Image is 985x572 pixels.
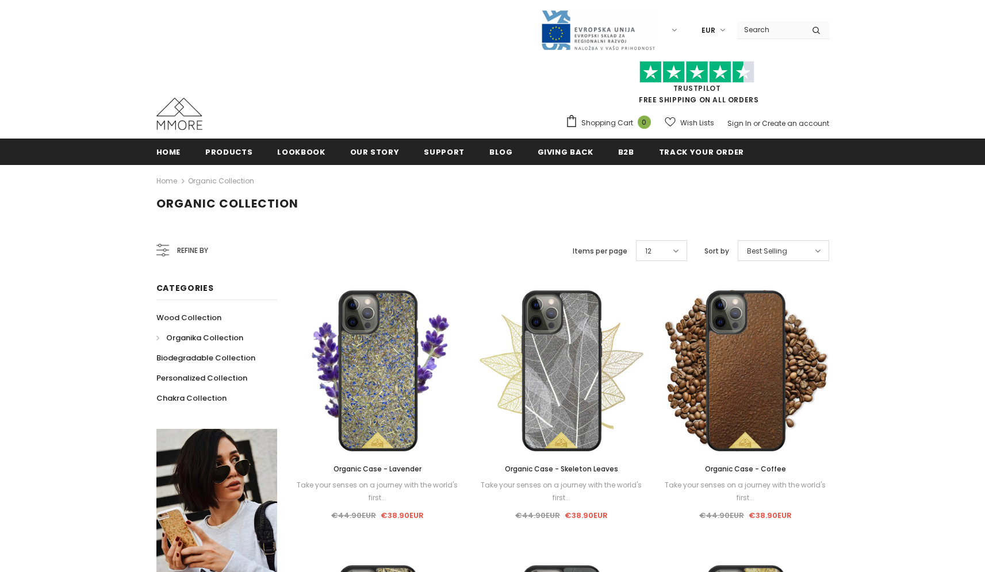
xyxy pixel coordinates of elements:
a: Lookbook [277,139,325,164]
span: Personalized Collection [156,373,247,383]
img: MMORE Cases [156,98,202,130]
span: EUR [702,25,715,36]
span: €38.90EUR [565,510,608,521]
a: Personalized Collection [156,368,247,388]
span: Categories [156,282,214,294]
a: Organic Case - Skeleton Leaves [478,463,645,475]
a: Sign In [727,118,752,128]
span: Organic Case - Skeleton Leaves [505,464,618,474]
span: Giving back [538,147,593,158]
span: Best Selling [747,245,787,257]
span: Organika Collection [166,332,243,343]
a: Home [156,174,177,188]
a: Wood Collection [156,308,221,328]
a: support [424,139,465,164]
span: Lookbook [277,147,325,158]
a: Organic Collection [188,176,254,186]
span: Home [156,147,181,158]
input: Search Site [737,21,803,38]
a: Trustpilot [673,83,721,93]
span: Our Story [350,147,400,158]
div: Take your senses on a journey with the world's first... [662,479,829,504]
a: Products [205,139,252,164]
img: Trust Pilot Stars [639,61,754,83]
span: support [424,147,465,158]
span: B2B [618,147,634,158]
span: €44.90EUR [515,510,560,521]
span: €44.90EUR [699,510,744,521]
div: Take your senses on a journey with the world's first... [478,479,645,504]
span: 0 [638,116,651,129]
div: Take your senses on a journey with the world's first... [294,479,461,504]
span: Organic Case - Coffee [705,464,786,474]
a: Home [156,139,181,164]
span: Organic Collection [156,195,298,212]
span: or [753,118,760,128]
a: Blog [489,139,513,164]
a: Track your order [659,139,744,164]
a: Organic Case - Coffee [662,463,829,475]
span: Shopping Cart [581,117,633,129]
span: Organic Case - Lavender [334,464,421,474]
span: €44.90EUR [331,510,376,521]
a: Biodegradable Collection [156,348,255,368]
span: Biodegradable Collection [156,352,255,363]
a: Giving back [538,139,593,164]
span: 12 [645,245,651,257]
span: Wish Lists [680,117,714,129]
a: Create an account [762,118,829,128]
a: Wish Lists [665,113,714,133]
span: Wood Collection [156,312,221,323]
span: FREE SHIPPING ON ALL ORDERS [565,66,829,105]
span: €38.90EUR [749,510,792,521]
a: Chakra Collection [156,388,227,408]
img: Javni Razpis [541,9,656,51]
span: Products [205,147,252,158]
a: Organika Collection [156,328,243,348]
a: Our Story [350,139,400,164]
a: Javni Razpis [541,25,656,34]
label: Items per page [573,245,627,257]
label: Sort by [704,245,729,257]
span: Chakra Collection [156,393,227,404]
span: Refine by [177,244,208,257]
span: Track your order [659,147,744,158]
a: B2B [618,139,634,164]
span: €38.90EUR [381,510,424,521]
span: Blog [489,147,513,158]
a: Organic Case - Lavender [294,463,461,475]
a: Shopping Cart 0 [565,114,657,132]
